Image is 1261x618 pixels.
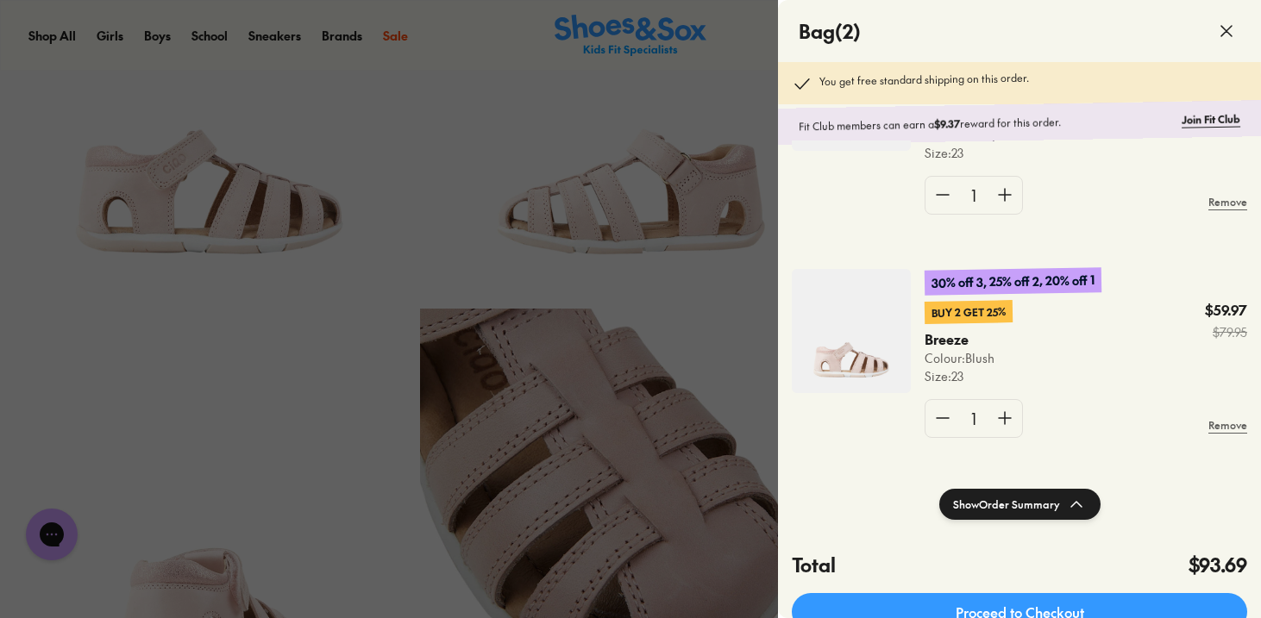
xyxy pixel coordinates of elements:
div: 1 [960,400,988,437]
button: Gorgias live chat [9,6,60,58]
button: ShowOrder Summary [939,489,1101,520]
a: Join Fit Club [1182,111,1240,128]
p: Size : 23 [925,144,1081,162]
p: $59.97 [1205,301,1247,320]
p: Breeze [925,330,995,349]
s: $79.95 [1205,323,1247,341]
div: 1 [960,177,988,214]
p: Fit Club members can earn a reward for this order. [799,112,1175,134]
p: You get free standard shipping on this order. [819,70,1029,94]
h4: $93.69 [1189,551,1247,579]
h4: Total [792,551,836,579]
p: Colour: Blush [925,349,1013,367]
img: 4-457242.jpg [792,269,911,393]
p: 30% off 3, 25% off 2, 20% off 1 [925,267,1101,296]
p: Size : 23 [925,367,1013,385]
b: $9.37 [934,116,960,131]
h4: Bag ( 2 ) [799,17,861,46]
p: Buy 2 Get 25% [925,300,1013,324]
